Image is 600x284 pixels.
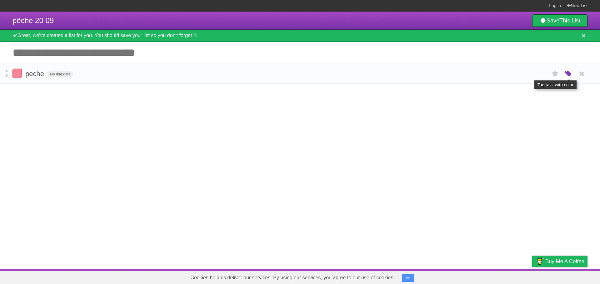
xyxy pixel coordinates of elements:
[470,271,495,282] a: Developers
[535,256,544,267] img: Buy me a coffee
[12,69,22,78] label: Done
[25,70,46,78] span: peche
[12,16,54,25] span: pêche 20 09
[545,256,584,267] span: Buy me a coffee
[47,71,73,77] span: No due date
[184,272,401,284] span: Cookies help us deliver our services. By using our services, you agree to our use of cookies.
[449,271,462,282] a: About
[559,17,580,24] b: This List
[524,271,540,282] a: Privacy
[549,69,561,79] label: Star task
[503,271,517,282] a: Terms
[548,271,587,282] a: Suggest a feature
[402,274,414,282] button: OK
[532,14,587,27] a: SaveThis List
[532,256,587,267] a: Buy me a coffee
